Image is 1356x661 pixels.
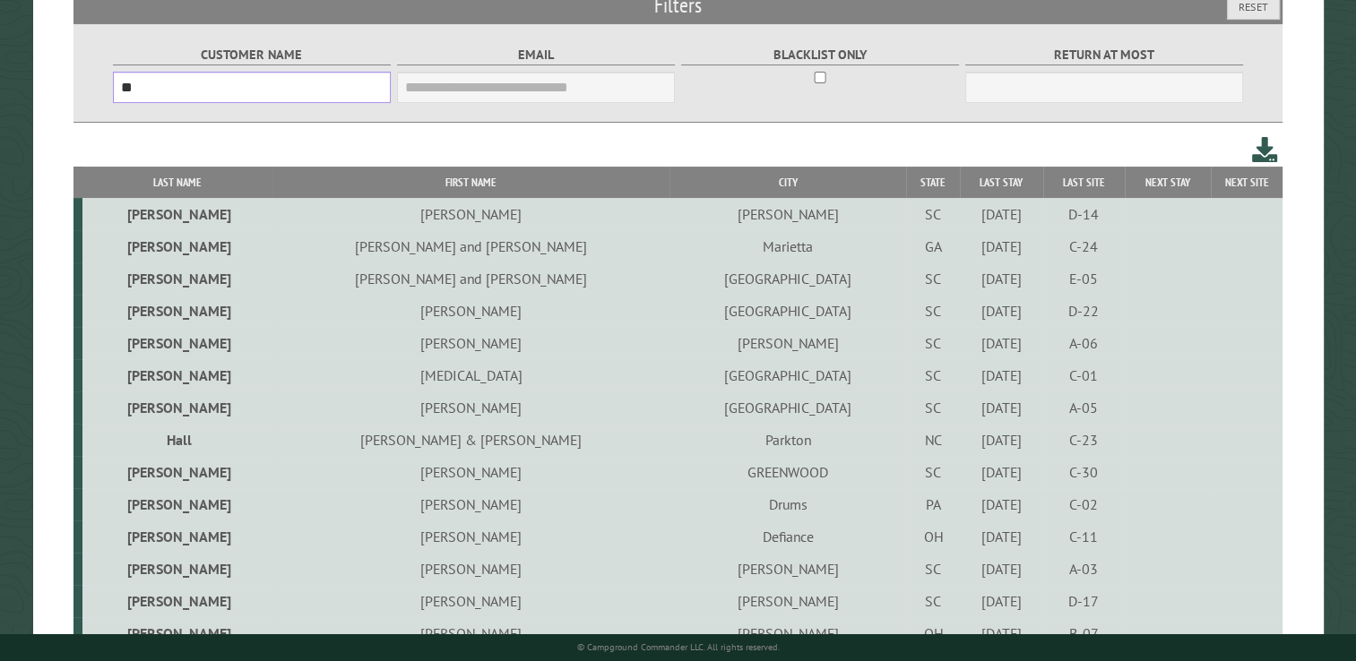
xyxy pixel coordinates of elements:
[1043,295,1125,327] td: D-22
[906,230,960,262] td: GA
[963,560,1041,578] div: [DATE]
[669,359,906,391] td: [GEOGRAPHIC_DATA]
[1043,262,1125,295] td: E-05
[669,327,906,359] td: [PERSON_NAME]
[963,334,1041,352] div: [DATE]
[963,624,1041,642] div: [DATE]
[906,262,960,295] td: SC
[82,553,272,585] td: [PERSON_NAME]
[963,399,1041,416] div: [DATE]
[82,230,272,262] td: [PERSON_NAME]
[1043,456,1125,488] td: C-30
[669,520,906,553] td: Defiance
[669,424,906,456] td: Parkton
[1043,230,1125,262] td: C-24
[82,520,272,553] td: [PERSON_NAME]
[669,553,906,585] td: [PERSON_NAME]
[1043,520,1125,553] td: C-11
[1211,167,1283,198] th: Next Site
[963,237,1041,255] div: [DATE]
[272,488,669,520] td: [PERSON_NAME]
[1043,167,1125,198] th: Last Site
[669,295,906,327] td: [GEOGRAPHIC_DATA]
[963,302,1041,320] div: [DATE]
[1252,133,1278,167] a: Download this customer list (.csv)
[1043,553,1125,585] td: A-03
[82,456,272,488] td: [PERSON_NAME]
[906,167,960,198] th: State
[906,198,960,230] td: SC
[272,391,669,424] td: [PERSON_NAME]
[1043,327,1125,359] td: A-06
[82,617,272,649] td: [PERSON_NAME]
[272,295,669,327] td: [PERSON_NAME]
[1043,359,1125,391] td: C-01
[1125,167,1211,198] th: Next Stay
[669,167,906,198] th: City
[1043,617,1125,649] td: B-07
[82,295,272,327] td: [PERSON_NAME]
[272,617,669,649] td: [PERSON_NAME]
[272,456,669,488] td: [PERSON_NAME]
[272,262,669,295] td: [PERSON_NAME] and [PERSON_NAME]
[963,205,1041,223] div: [DATE]
[272,585,669,617] td: [PERSON_NAME]
[963,463,1041,481] div: [DATE]
[82,391,272,424] td: [PERSON_NAME]
[906,617,960,649] td: OH
[906,520,960,553] td: OH
[963,495,1041,513] div: [DATE]
[906,553,960,585] td: SC
[669,262,906,295] td: [GEOGRAPHIC_DATA]
[82,424,272,456] td: Hall
[963,431,1041,449] div: [DATE]
[272,553,669,585] td: [PERSON_NAME]
[963,592,1041,610] div: [DATE]
[272,424,669,456] td: [PERSON_NAME] & [PERSON_NAME]
[82,167,272,198] th: Last Name
[272,167,669,198] th: First Name
[669,230,906,262] td: Marietta
[963,270,1041,288] div: [DATE]
[1043,424,1125,456] td: C-23
[669,488,906,520] td: Drums
[272,230,669,262] td: [PERSON_NAME] and [PERSON_NAME]
[82,327,272,359] td: [PERSON_NAME]
[669,617,906,649] td: [PERSON_NAME]
[1043,488,1125,520] td: C-02
[681,45,960,65] label: Blacklist only
[1043,391,1125,424] td: A-05
[669,198,906,230] td: [PERSON_NAME]
[82,585,272,617] td: [PERSON_NAME]
[113,45,392,65] label: Customer Name
[272,359,669,391] td: [MEDICAL_DATA]
[906,327,960,359] td: SC
[669,585,906,617] td: [PERSON_NAME]
[906,295,960,327] td: SC
[906,391,960,424] td: SC
[965,45,1244,65] label: Return at most
[906,359,960,391] td: SC
[906,488,960,520] td: PA
[906,456,960,488] td: SC
[577,641,780,653] small: © Campground Commander LLC. All rights reserved.
[963,366,1041,384] div: [DATE]
[906,424,960,456] td: NC
[906,585,960,617] td: SC
[272,327,669,359] td: [PERSON_NAME]
[272,520,669,553] td: [PERSON_NAME]
[82,262,272,295] td: [PERSON_NAME]
[272,198,669,230] td: [PERSON_NAME]
[669,456,906,488] td: GREENWOOD
[82,359,272,391] td: [PERSON_NAME]
[1043,198,1125,230] td: D-14
[1043,585,1125,617] td: D-17
[82,198,272,230] td: [PERSON_NAME]
[963,528,1041,545] div: [DATE]
[397,45,676,65] label: Email
[669,391,906,424] td: [GEOGRAPHIC_DATA]
[960,167,1043,198] th: Last Stay
[82,488,272,520] td: [PERSON_NAME]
